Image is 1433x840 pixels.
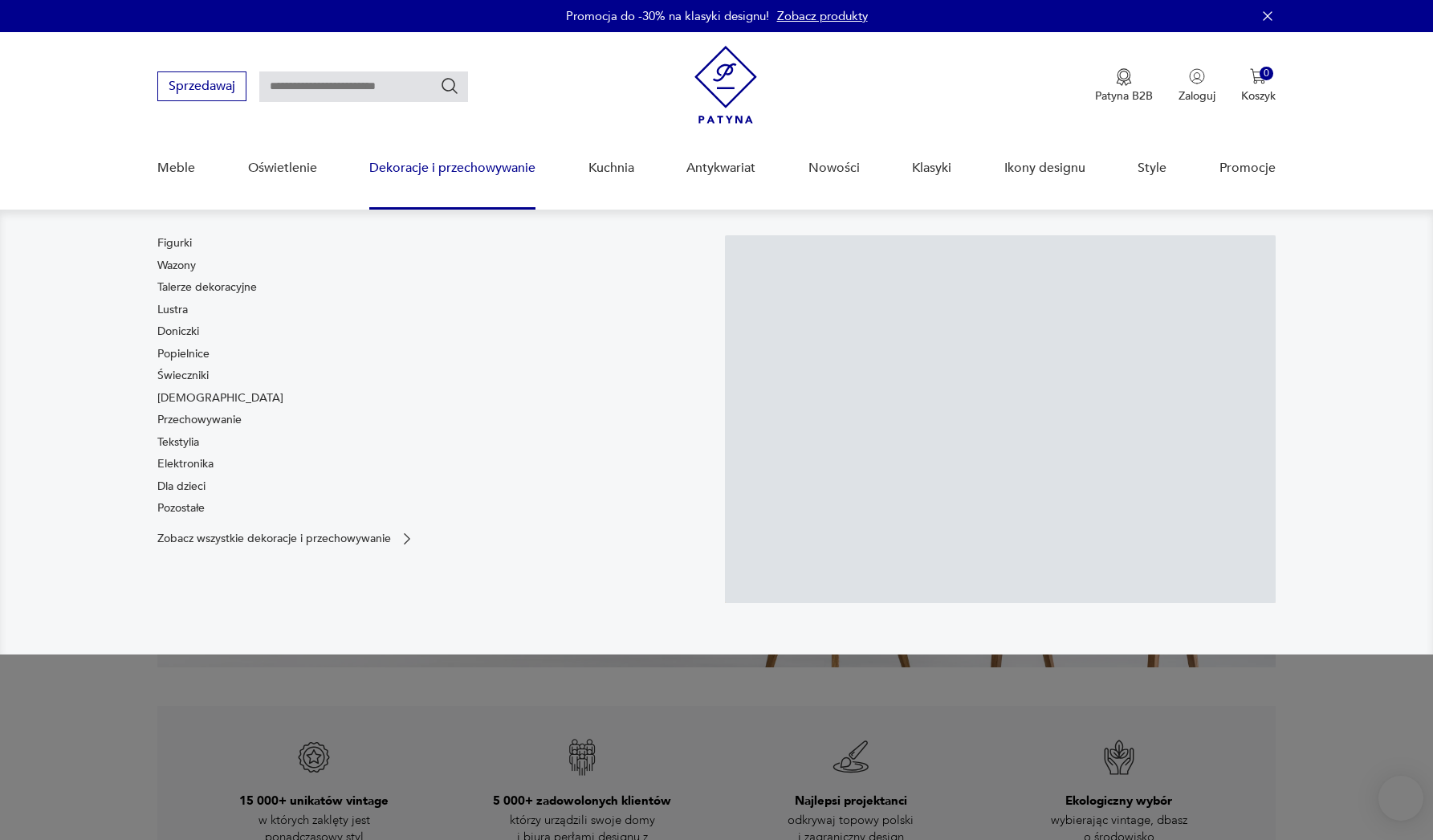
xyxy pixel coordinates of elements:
button: Sprzedawaj [157,71,246,101]
p: Koszyk [1241,88,1276,104]
p: Zaloguj [1179,88,1215,104]
img: Ikona koszyka [1250,68,1266,84]
div: 0 [1260,67,1273,80]
button: Patyna B2B [1095,68,1153,104]
img: Ikonka użytkownika [1189,68,1205,84]
a: Lustra [157,302,188,318]
p: Zobacz wszystkie dekoracje i przechowywanie [157,533,391,544]
a: Elektronika [157,456,214,472]
a: Kuchnia [588,137,634,199]
a: Zobacz wszystkie dekoracje i przechowywanie [157,531,415,547]
a: Sprzedawaj [157,82,246,93]
a: Pozostałe [157,500,205,516]
a: Popielnice [157,346,210,362]
a: Antykwariat [686,137,755,199]
iframe: Smartsupp widget button [1378,776,1423,821]
a: Tekstylia [157,434,199,451]
img: Ikona medalu [1116,68,1132,86]
a: Dla dzieci [157,479,206,495]
a: Promocje [1219,137,1276,199]
a: Klasyki [912,137,951,199]
a: Doniczki [157,324,199,340]
a: Świeczniki [157,368,209,384]
a: Ikona medaluPatyna B2B [1095,68,1153,104]
a: Nowości [808,137,860,199]
button: Zaloguj [1179,68,1215,104]
a: [DEMOGRAPHIC_DATA] [157,390,283,406]
p: Promocja do -30% na klasyki designu! [566,8,769,24]
a: Figurki [157,235,192,251]
button: 0Koszyk [1241,68,1276,104]
a: Zobacz produkty [777,8,868,24]
button: Szukaj [440,76,459,96]
a: Dekoracje i przechowywanie [369,137,535,199]
a: Przechowywanie [157,412,242,428]
a: Meble [157,137,195,199]
a: Oświetlenie [248,137,317,199]
p: Patyna B2B [1095,88,1153,104]
a: Style [1138,137,1166,199]
a: Talerze dekoracyjne [157,279,257,296]
a: Ikony designu [1004,137,1085,199]
img: Patyna - sklep z meblami i dekoracjami vintage [694,46,757,124]
a: Wazony [157,258,196,274]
